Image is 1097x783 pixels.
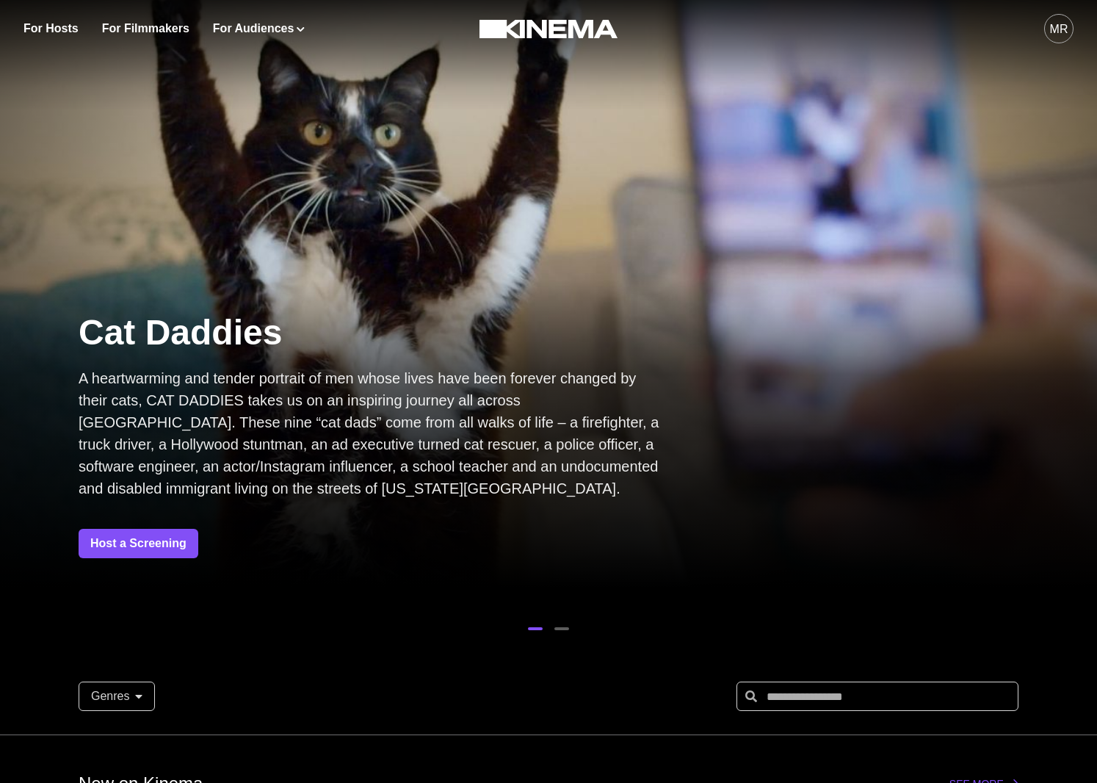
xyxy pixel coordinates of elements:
button: For Audiences [213,20,305,37]
a: Host a Screening [79,529,198,558]
button: Genres [79,682,155,711]
a: For Filmmakers [102,20,189,37]
p: Cat Daddies [79,310,666,356]
p: A heartwarming and tender portrait of men whose lives have been forever changed by their cats, CA... [79,367,666,499]
div: MR [1050,21,1068,38]
a: For Hosts [23,20,79,37]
